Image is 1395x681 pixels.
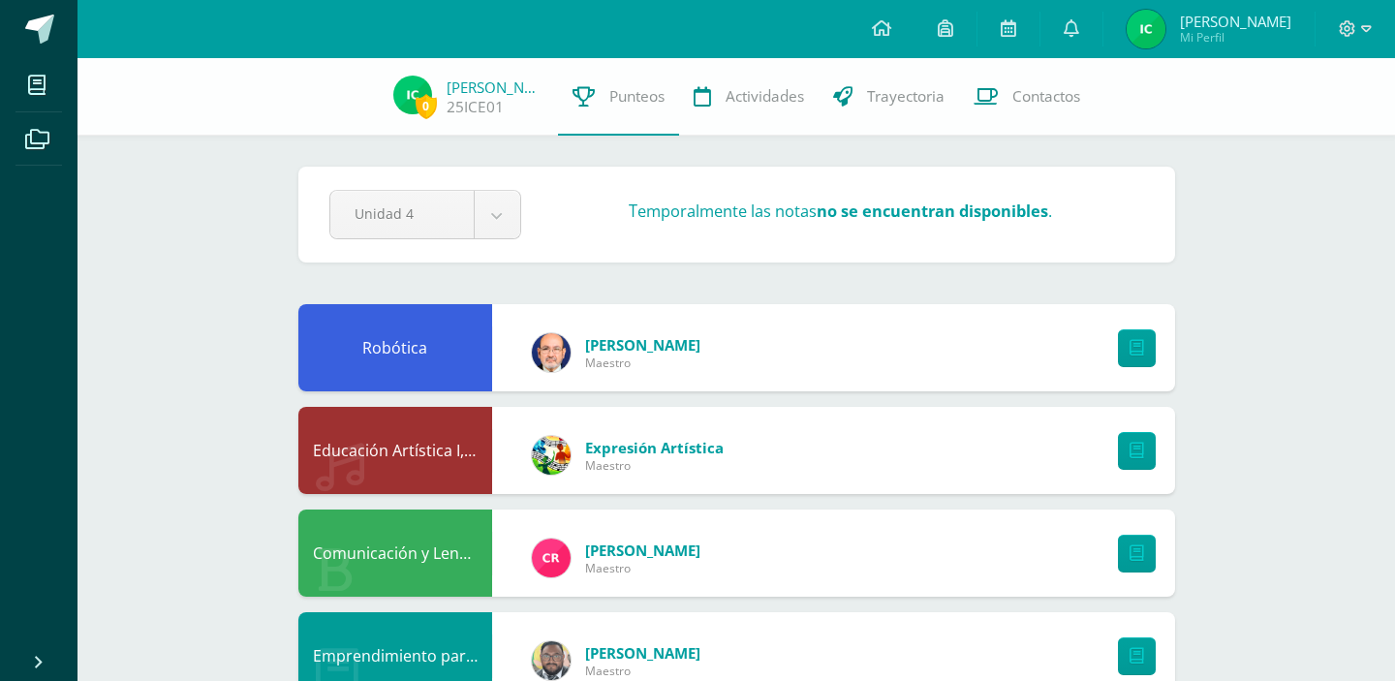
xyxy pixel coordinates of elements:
[585,438,724,457] span: Expresión Artística
[585,355,700,371] span: Maestro
[585,560,700,576] span: Maestro
[867,86,945,107] span: Trayectoria
[679,58,819,136] a: Actividades
[585,663,700,679] span: Maestro
[298,510,492,597] div: Comunicación y Lenguaje, Idioma Español
[817,201,1048,222] strong: no se encuentran disponibles
[959,58,1095,136] a: Contactos
[1127,10,1165,48] img: f98fcf60f382a4935cd16faf387242a3.png
[558,58,679,136] a: Punteos
[1012,86,1080,107] span: Contactos
[298,407,492,494] div: Educación Artística I, Música y Danza
[416,94,437,118] span: 0
[1180,12,1291,31] span: [PERSON_NAME]
[609,86,665,107] span: Punteos
[585,541,700,560] span: [PERSON_NAME]
[629,201,1052,222] h3: Temporalmente las notas .
[447,97,504,117] a: 25ICE01
[585,457,724,474] span: Maestro
[532,641,571,680] img: 712781701cd376c1a616437b5c60ae46.png
[447,77,543,97] a: [PERSON_NAME]
[532,539,571,577] img: ab28fb4d7ed199cf7a34bbef56a79c5b.png
[393,76,432,114] img: f98fcf60f382a4935cd16faf387242a3.png
[1180,29,1291,46] span: Mi Perfil
[585,643,700,663] span: [PERSON_NAME]
[298,304,492,391] div: Robótica
[585,335,700,355] span: [PERSON_NAME]
[330,191,520,238] a: Unidad 4
[355,191,449,236] span: Unidad 4
[726,86,804,107] span: Actividades
[532,333,571,372] img: 6b7a2a75a6c7e6282b1a1fdce061224c.png
[819,58,959,136] a: Trayectoria
[532,436,571,475] img: 159e24a6ecedfdf8f489544946a573f0.png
